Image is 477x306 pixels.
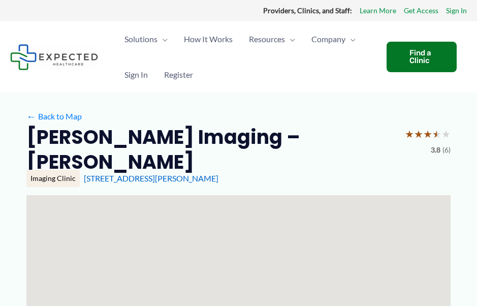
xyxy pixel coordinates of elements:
[124,21,157,57] span: Solutions
[442,143,451,157] span: (6)
[26,111,36,121] span: ←
[241,21,303,57] a: ResourcesMenu Toggle
[285,21,295,57] span: Menu Toggle
[387,42,457,72] a: Find a Clinic
[156,57,201,93] a: Register
[26,170,80,187] div: Imaging Clinic
[116,21,376,93] nav: Primary Site Navigation
[164,57,193,93] span: Register
[124,57,148,93] span: Sign In
[26,125,397,175] h2: [PERSON_NAME] Imaging – [PERSON_NAME]
[84,173,218,183] a: [STREET_ADDRESS][PERSON_NAME]
[446,4,467,17] a: Sign In
[303,21,364,57] a: CompanyMenu Toggle
[176,21,241,57] a: How It Works
[10,44,98,70] img: Expected Healthcare Logo - side, dark font, small
[116,57,156,93] a: Sign In
[249,21,285,57] span: Resources
[345,21,356,57] span: Menu Toggle
[441,125,451,143] span: ★
[157,21,168,57] span: Menu Toggle
[26,109,82,124] a: ←Back to Map
[311,21,345,57] span: Company
[432,125,441,143] span: ★
[263,6,352,15] strong: Providers, Clinics, and Staff:
[423,125,432,143] span: ★
[431,143,440,157] span: 3.8
[404,4,438,17] a: Get Access
[184,21,233,57] span: How It Works
[360,4,396,17] a: Learn More
[116,21,176,57] a: SolutionsMenu Toggle
[414,125,423,143] span: ★
[405,125,414,143] span: ★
